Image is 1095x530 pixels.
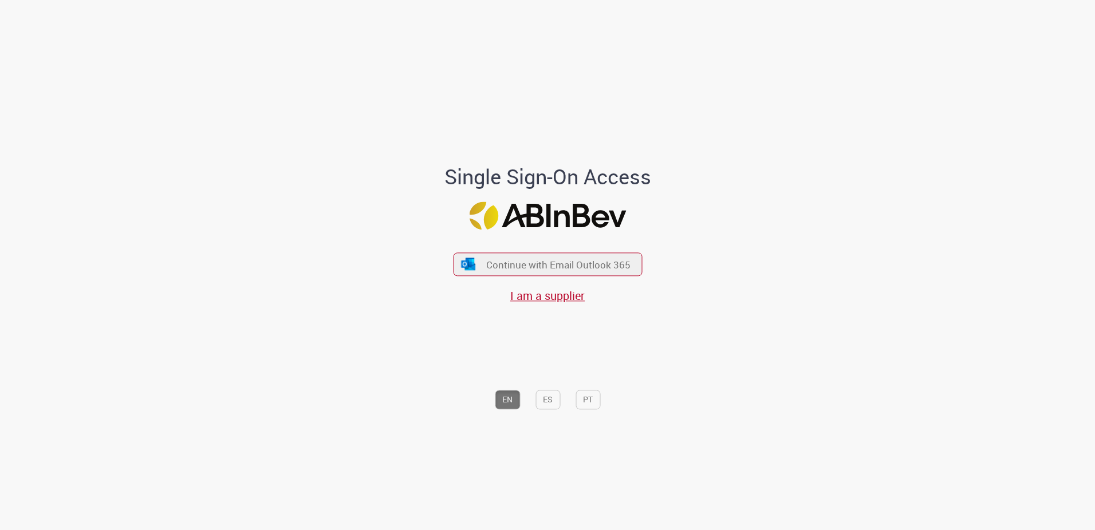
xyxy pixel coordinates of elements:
[389,165,707,188] h1: Single Sign-On Access
[486,258,631,271] span: Continue with Email Outlook 365
[510,288,585,303] a: I am a supplier
[535,390,560,409] button: ES
[460,258,476,270] img: ícone Azure/Microsoft 360
[453,252,642,276] button: ícone Azure/Microsoft 360 Continue with Email Outlook 365
[495,390,520,409] button: EN
[469,202,626,230] img: Logo ABInBev
[576,390,600,409] button: PT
